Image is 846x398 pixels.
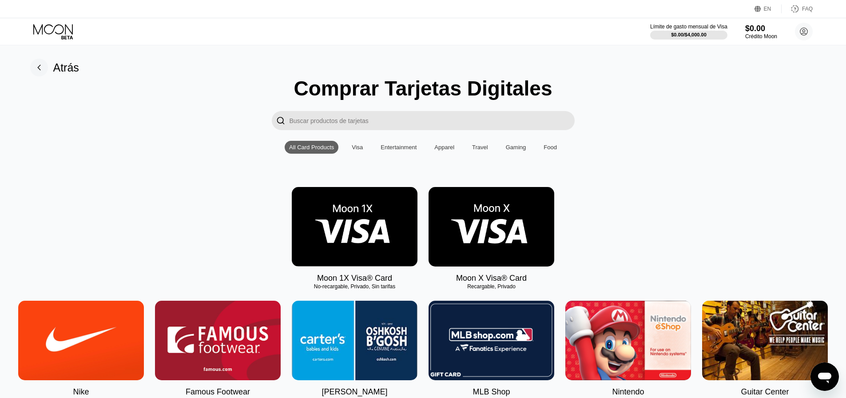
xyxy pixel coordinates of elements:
div: Food [544,144,557,151]
div: MLB Shop [473,387,510,397]
div: Entertainment [381,144,417,151]
div: EN [755,4,782,13]
div: $0.00Crédito Moon [745,24,777,40]
div: Famous Footwear [186,387,250,397]
iframe: Botón para iniciar la ventana de mensajería [810,362,839,391]
div: All Card Products [289,144,334,151]
div: Límite de gasto mensual de Visa$0.00/$4,000.00 [650,24,727,40]
div: Apparel [430,141,459,154]
div: Apparel [434,144,454,151]
div: Guitar Center [741,387,789,397]
div: Food [539,141,561,154]
div: Atrás [30,59,79,76]
div: $0.00 / $4,000.00 [671,32,707,37]
div: FAQ [782,4,813,13]
div: $0.00 [745,24,777,33]
div: [PERSON_NAME] [322,387,387,397]
div: Moon X Visa® Card [456,274,527,283]
div: Atrás [53,61,79,74]
div: Moon 1X Visa® Card [317,274,392,283]
div: Límite de gasto mensual de Visa [650,24,727,30]
div: EN [764,6,771,12]
div:  [276,115,285,126]
div: Travel [468,141,493,154]
div: FAQ [802,6,813,12]
div: Gaming [506,144,526,151]
div:  [272,111,290,130]
div: Recargable, Privado [429,283,554,290]
div: Nike [73,387,89,397]
div: No-recargable, Privado, Sin tarifas [292,283,417,290]
div: Entertainment [376,141,421,154]
div: Travel [472,144,488,151]
div: Gaming [501,141,531,154]
div: All Card Products [285,141,338,154]
div: Crédito Moon [745,33,777,40]
div: Nintendo [612,387,644,397]
input: Search card products [290,111,575,130]
div: Visa [347,141,367,154]
div: Comprar Tarjetas Digitales [294,76,552,100]
div: Visa [352,144,363,151]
